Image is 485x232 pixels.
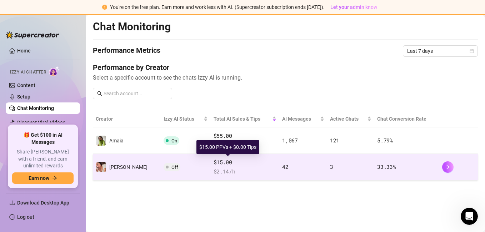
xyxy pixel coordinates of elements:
button: Search for help [10,141,132,155]
th: Chat Conversion Rate [374,111,439,127]
span: Let your admin know [330,4,377,10]
span: exclamation-circle [102,5,107,10]
button: Let your admin know [327,3,380,11]
span: Home [16,184,32,189]
span: [PERSON_NAME] [109,164,147,170]
div: Super Mass [15,161,120,168]
button: Earn nowarrow-right [12,172,74,184]
div: 📢 Join Our Telegram Channel [15,121,120,128]
th: AI Messages [279,111,327,127]
a: Discover Viral Videos [17,120,65,125]
span: Izzy AI Status [164,115,202,123]
span: calendar [470,49,474,53]
span: Select a specific account to see the chats Izzy AI is running. [93,73,478,82]
img: AI Chatter [49,66,60,76]
h4: Performance Metrics [93,45,160,57]
span: 5.79 % [377,137,393,144]
span: Help [113,184,125,189]
span: Last 7 days [407,46,474,56]
th: Creator [93,111,161,127]
iframe: Intercom live chat [461,208,478,225]
th: Total AI Sales & Tips [211,111,280,127]
th: Active Chats [327,111,374,127]
th: Izzy AI Status [161,111,210,127]
span: Download Desktop App [17,200,69,206]
a: Content [17,82,35,88]
button: Messages [47,166,95,195]
a: Home [17,48,31,54]
span: Total AI Sales & Tips [214,115,271,123]
img: Profile image for Giselle [90,11,104,26]
span: Amaia [109,138,124,143]
span: $15.00 [214,158,277,167]
span: $55.00 [214,132,277,140]
span: 🎁 Get $100 in AI Messages [12,132,74,146]
span: AI Messages [282,115,319,123]
button: right [442,161,454,173]
span: Izzy AI Chatter [10,69,46,76]
img: Profile image for Ella [76,11,91,26]
p: Hi Zion 👋 [14,51,129,63]
p: How can we help? [14,63,129,75]
img: logo [14,14,62,24]
a: 📢 Join Our Telegram Channel [10,118,132,131]
span: Search for help [15,145,58,152]
div: We typically reply in a few hours [15,97,119,105]
div: Super Mass [10,158,132,171]
span: 3 [330,163,333,170]
div: Profile image for Nir [104,11,118,26]
a: Log out [17,214,34,220]
span: You're on the free plan. Earn more and work less with AI. (Supercreator subscription ends [DATE]). [110,4,325,10]
span: 1,067 [282,137,298,144]
button: Help [95,166,143,195]
span: right [445,165,450,170]
img: Amaia [96,136,106,146]
span: Messages [59,184,84,189]
span: Share [PERSON_NAME] with a friend, and earn unlimited rewards [12,148,74,170]
div: $15.00 PPVs + $0.00 Tips [196,140,259,154]
div: Close [123,11,136,24]
span: 121 [330,137,339,144]
a: Chat Monitoring [17,105,54,111]
span: Active Chats [330,115,366,123]
img: logo-BBDzfeDw.svg [6,31,59,39]
div: Send us a message [15,90,119,97]
span: Earn now [29,175,49,181]
h4: Performance by Creator [93,62,478,72]
div: Send us a messageWe typically reply in a few hours [7,84,136,111]
span: arrow-right [52,176,57,181]
span: search [97,91,102,96]
span: $ 2.14 /h [214,167,277,176]
a: Setup [17,94,30,100]
input: Search account... [104,90,168,97]
img: Taylor [96,162,106,172]
span: download [9,200,15,206]
span: 42 [282,163,288,170]
h2: Chat Monitoring [93,20,171,34]
span: On [171,138,177,143]
span: 33.33 % [377,163,396,170]
span: Off [171,165,178,170]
